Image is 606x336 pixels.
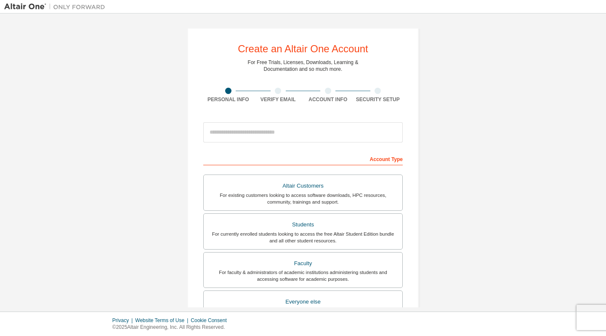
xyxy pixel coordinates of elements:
img: Altair One [4,3,109,11]
div: Website Terms of Use [135,317,191,324]
div: Faculty [209,258,397,269]
div: For faculty & administrators of academic institutions administering students and accessing softwa... [209,269,397,282]
div: Create an Altair One Account [238,44,368,54]
p: © 2025 Altair Engineering, Inc. All Rights Reserved. [112,324,232,331]
div: Cookie Consent [191,317,231,324]
div: Account Info [303,96,353,103]
div: Account Type [203,152,403,165]
div: Verify Email [253,96,303,103]
div: Personal Info [203,96,253,103]
div: For currently enrolled students looking to access the free Altair Student Edition bundle and all ... [209,231,397,244]
div: Everyone else [209,296,397,308]
div: Altair Customers [209,180,397,192]
div: For Free Trials, Licenses, Downloads, Learning & Documentation and so much more. [248,59,359,73]
div: For existing customers looking to access software downloads, HPC resources, community, trainings ... [209,192,397,205]
div: Security Setup [353,96,403,103]
div: Students [209,219,397,231]
div: Privacy [112,317,135,324]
